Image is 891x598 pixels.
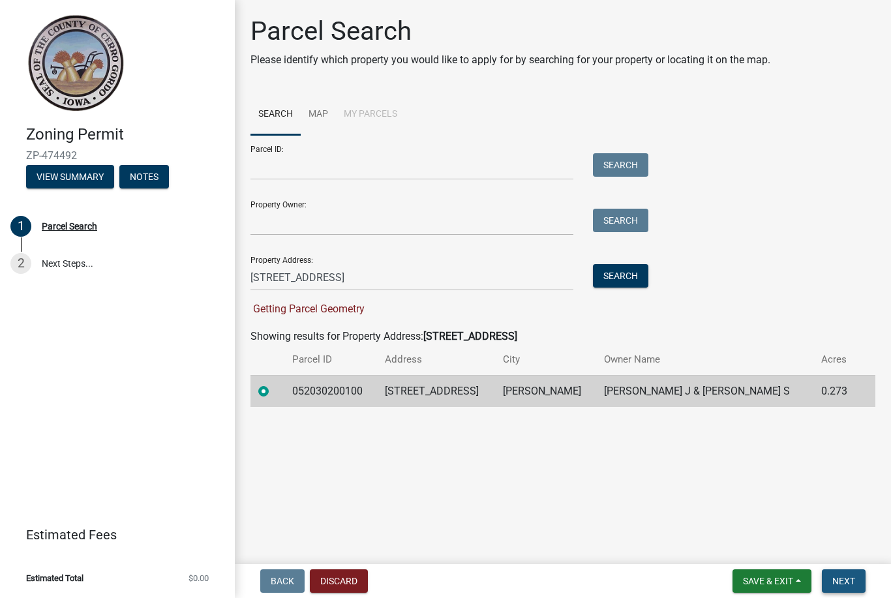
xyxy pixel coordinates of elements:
[26,149,209,162] span: ZP-474492
[26,125,224,144] h4: Zoning Permit
[26,574,83,582] span: Estimated Total
[26,165,114,188] button: View Summary
[189,574,209,582] span: $0.00
[377,344,495,375] th: Address
[596,344,813,375] th: Owner Name
[495,375,596,407] td: [PERSON_NAME]
[596,375,813,407] td: [PERSON_NAME] J & [PERSON_NAME] S
[42,222,97,231] div: Parcel Search
[250,94,301,136] a: Search
[271,576,294,586] span: Back
[593,264,648,288] button: Search
[260,569,305,593] button: Back
[119,165,169,188] button: Notes
[813,375,858,407] td: 0.273
[250,16,770,47] h1: Parcel Search
[743,576,793,586] span: Save & Exit
[310,569,368,593] button: Discard
[10,216,31,237] div: 1
[732,569,811,593] button: Save & Exit
[284,375,377,407] td: 052030200100
[250,52,770,68] p: Please identify which property you would like to apply for by searching for your property or loca...
[813,344,858,375] th: Acres
[284,344,377,375] th: Parcel ID
[10,253,31,274] div: 2
[593,209,648,232] button: Search
[26,14,125,112] img: Cerro Gordo County, Iowa
[593,153,648,177] button: Search
[377,375,495,407] td: [STREET_ADDRESS]
[250,303,365,315] span: Getting Parcel Geometry
[822,569,866,593] button: Next
[423,330,517,342] strong: [STREET_ADDRESS]
[119,172,169,183] wm-modal-confirm: Notes
[26,172,114,183] wm-modal-confirm: Summary
[832,576,855,586] span: Next
[495,344,596,375] th: City
[301,94,336,136] a: Map
[250,329,875,344] div: Showing results for Property Address:
[10,522,214,548] a: Estimated Fees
